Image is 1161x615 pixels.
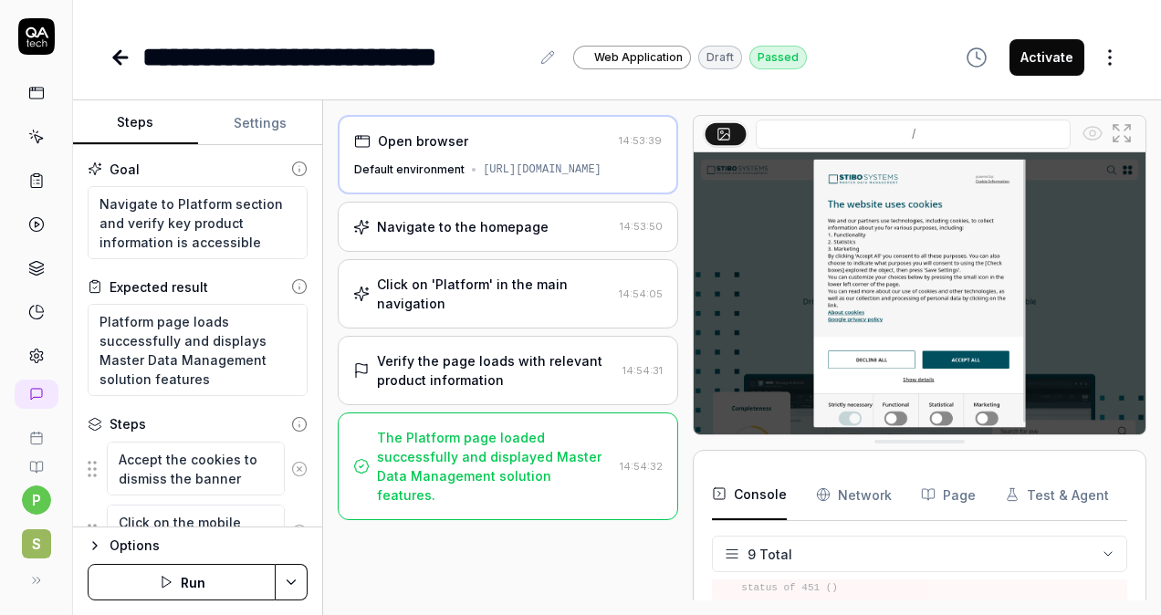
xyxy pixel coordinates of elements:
[285,514,315,550] button: Remove step
[620,220,663,233] time: 14:53:50
[1078,119,1107,148] button: Show all interative elements
[88,441,308,496] div: Suggestions
[377,275,612,313] div: Click on 'Platform' in the main navigation
[620,460,663,473] time: 14:54:32
[377,217,549,236] div: Navigate to the homepage
[698,46,742,69] div: Draft
[198,101,323,145] button: Settings
[377,428,612,505] div: The Platform page loaded successfully and displayed Master Data Management solution features.
[619,134,662,147] time: 14:53:39
[22,529,51,558] span: S
[816,469,892,520] button: Network
[1107,119,1136,148] button: Open in full screen
[1005,469,1109,520] button: Test & Agent
[88,535,308,557] button: Options
[378,131,468,151] div: Open browser
[921,469,976,520] button: Page
[573,45,691,69] a: Web Application
[88,504,308,559] div: Suggestions
[712,469,787,520] button: Console
[110,414,146,433] div: Steps
[955,39,999,76] button: View version history
[7,515,65,562] button: S
[483,162,601,178] div: [URL][DOMAIN_NAME]
[7,416,65,445] a: Book a call with us
[377,351,615,390] div: Verify the page loads with relevant product information
[354,162,465,178] div: Default environment
[110,535,308,557] div: Options
[741,565,1120,595] pre: Failed to load resource: the server responded with a status of 451 ()
[619,287,663,300] time: 14:54:05
[110,277,208,297] div: Expected result
[622,364,663,377] time: 14:54:31
[285,451,315,487] button: Remove step
[73,101,198,145] button: Steps
[594,49,683,66] span: Web Application
[1009,39,1084,76] button: Activate
[15,380,58,409] a: New conversation
[694,152,1145,434] img: Screenshot
[22,485,51,515] button: p
[110,160,140,179] div: Goal
[749,46,807,69] div: Passed
[88,564,276,600] button: Run
[7,445,65,474] a: Documentation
